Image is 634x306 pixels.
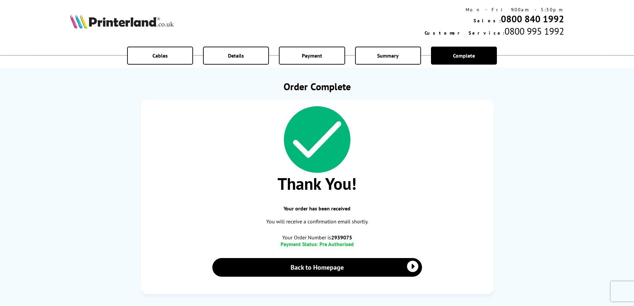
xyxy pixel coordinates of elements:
span: Your Order Number is [147,234,487,241]
span: Cables [152,52,168,59]
span: Payment [302,52,322,59]
span: 0800 995 1992 [505,25,564,37]
span: Sales: [474,18,501,24]
a: 0800 840 1992 [501,13,564,25]
h1: Order Complete [141,80,494,93]
p: You will receive a confirmation email shortly. [147,217,487,226]
span: Pre Authorised [319,241,354,247]
img: Printerland Logo [70,14,174,29]
span: Payment Status: [281,241,318,247]
span: Your order has been received [147,205,487,212]
b: 2939075 [331,234,352,241]
span: Customer Service: [425,30,505,36]
span: Details [228,52,244,59]
span: Complete [453,52,475,59]
span: Thank You! [147,173,487,194]
a: Back to Homepage [212,258,422,277]
span: Summary [377,52,399,59]
div: Mon - Fri 9:00am - 5:30pm [425,7,564,13]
